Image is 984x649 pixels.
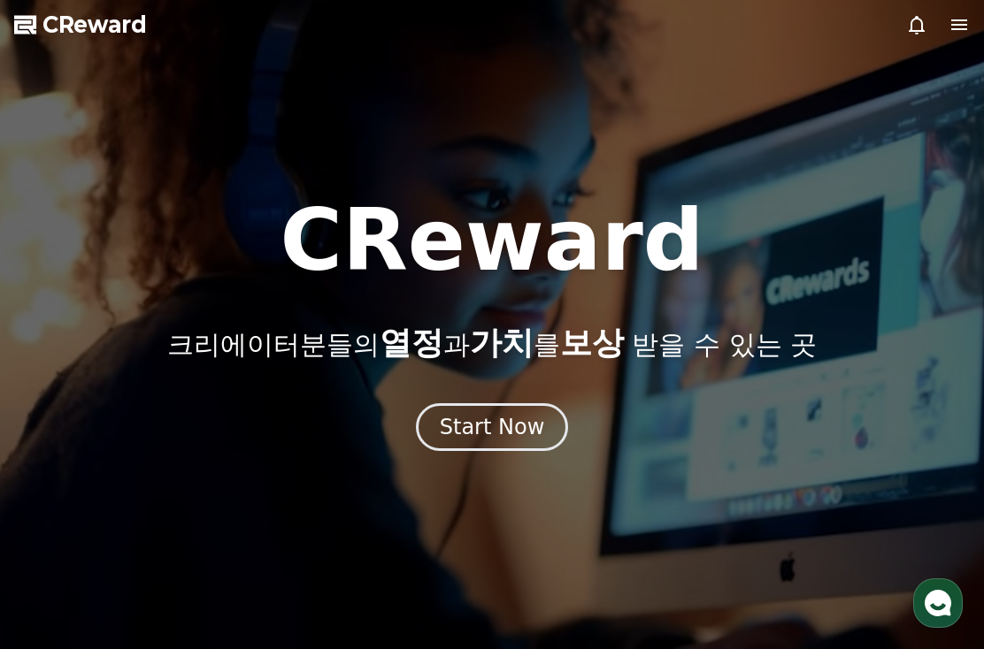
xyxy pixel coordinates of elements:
span: 설정 [273,529,295,543]
span: 대화 [162,530,183,544]
div: Start Now [440,413,545,441]
a: Start Now [416,421,569,438]
a: CReward [14,11,147,39]
span: 가치 [470,324,534,361]
p: 크리에이터분들의 과 를 받을 수 있는 곳 [167,325,817,361]
h1: CReward [280,198,703,283]
span: CReward [42,11,147,39]
span: 보상 [560,324,624,361]
span: 홈 [56,529,66,543]
a: 홈 [5,502,117,546]
a: 설정 [228,502,340,546]
a: 대화 [117,502,228,546]
button: Start Now [416,403,569,451]
span: 열정 [380,324,443,361]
